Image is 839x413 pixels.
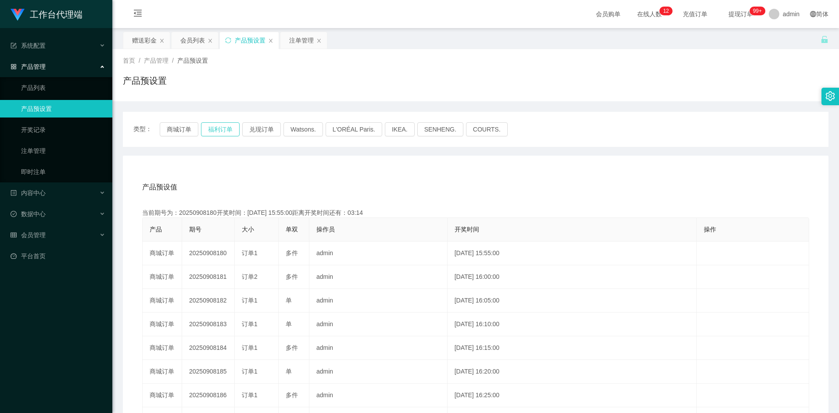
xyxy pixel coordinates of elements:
[235,32,265,49] div: 产品预设置
[242,392,258,399] span: 订单1
[660,7,672,15] sup: 12
[286,273,298,280] span: 多件
[242,122,281,136] button: 兑现订单
[385,122,415,136] button: IKEA.
[316,38,322,43] i: 图标: close
[242,344,258,351] span: 订单1
[21,121,105,139] a: 开奖记录
[316,226,335,233] span: 操作员
[143,336,182,360] td: 商城订单
[142,208,809,217] div: 当前期号为：20250908180开奖时间：[DATE] 15:55:00距离开奖时间还有：03:14
[309,313,448,336] td: admin
[242,320,258,328] span: 订单1
[11,190,17,196] i: 图标: profile
[448,313,697,336] td: [DATE] 16:10:00
[286,344,298,351] span: 多件
[242,297,258,304] span: 订单1
[143,384,182,407] td: 商城订单
[189,226,201,233] span: 期号
[182,360,235,384] td: 20250908185
[11,247,105,265] a: 图标: dashboard平台首页
[182,289,235,313] td: 20250908182
[172,57,174,64] span: /
[242,368,258,375] span: 订单1
[139,57,140,64] span: /
[455,226,479,233] span: 开奖时间
[143,313,182,336] td: 商城订单
[286,226,298,233] span: 单双
[704,226,716,233] span: 操作
[143,242,182,265] td: 商城订单
[242,226,254,233] span: 大小
[11,211,17,217] i: 图标: check-circle-o
[417,122,463,136] button: SENHENG.
[466,122,508,136] button: COURTS.
[289,32,314,49] div: 注单管理
[182,265,235,289] td: 20250908181
[309,384,448,407] td: admin
[133,122,160,136] span: 类型：
[150,226,162,233] span: 产品
[11,231,46,239] span: 会员管理
[180,32,205,49] div: 会员列表
[448,384,697,407] td: [DATE] 16:25:00
[11,232,17,238] i: 图标: table
[448,242,697,265] td: [DATE] 15:55:00
[286,297,292,304] span: 单
[160,122,198,136] button: 商城订单
[825,91,835,101] i: 图标: setting
[11,9,25,21] img: logo.9652507e.png
[242,273,258,280] span: 订单2
[143,289,182,313] td: 商城订单
[21,79,105,96] a: 产品列表
[182,384,235,407] td: 20250908186
[309,289,448,313] td: admin
[283,122,323,136] button: Watsons.
[159,38,165,43] i: 图标: close
[21,100,105,117] a: 产品预设置
[123,0,153,28] i: 图标: menu-fold
[724,11,757,17] span: 提现订单
[143,265,182,289] td: 商城订单
[11,64,17,70] i: 图标: appstore-o
[810,11,816,17] i: 图标: global
[309,265,448,289] td: admin
[821,36,828,43] i: 图标: unlock
[225,37,231,43] i: 图标: sync
[11,42,46,49] span: 系统配置
[242,249,258,256] span: 订单1
[21,163,105,181] a: 即时注单
[182,336,235,360] td: 20250908184
[448,336,697,360] td: [DATE] 16:15:00
[11,11,82,18] a: 工作台代理端
[286,249,298,256] span: 多件
[201,122,240,136] button: 福利订单
[30,0,82,28] h1: 工作台代理端
[309,336,448,360] td: admin
[177,57,208,64] span: 产品预设置
[663,7,666,15] p: 1
[123,57,135,64] span: 首页
[11,189,46,196] span: 内容中心
[132,32,157,49] div: 赠送彩金
[749,7,765,15] sup: 1112
[123,74,167,87] h1: 产品预设置
[208,38,213,43] i: 图标: close
[11,210,46,217] span: 数据中心
[286,320,292,328] span: 单
[448,265,697,289] td: [DATE] 16:00:00
[182,313,235,336] td: 20250908183
[309,360,448,384] td: admin
[144,57,169,64] span: 产品管理
[326,122,382,136] button: L'ORÉAL Paris.
[286,392,298,399] span: 多件
[448,289,697,313] td: [DATE] 16:05:00
[678,11,712,17] span: 充值订单
[143,360,182,384] td: 商城订单
[633,11,666,17] span: 在线人数
[286,368,292,375] span: 单
[448,360,697,384] td: [DATE] 16:20:00
[666,7,669,15] p: 2
[21,142,105,160] a: 注单管理
[309,242,448,265] td: admin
